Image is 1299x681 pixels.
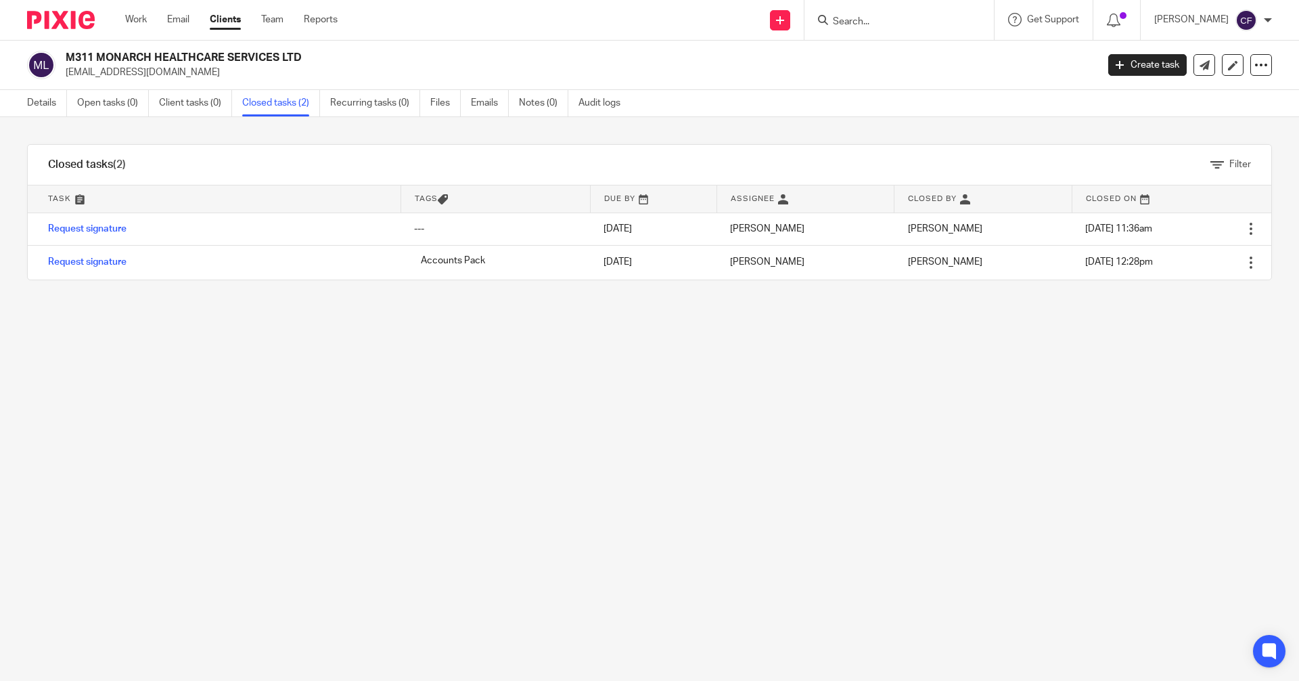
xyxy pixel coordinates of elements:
[590,213,716,245] td: [DATE]
[77,90,149,116] a: Open tasks (0)
[414,252,492,269] span: Accounts Pack
[48,257,127,267] a: Request signature
[1085,257,1153,267] span: [DATE] 12:28pm
[1027,15,1079,24] span: Get Support
[1085,224,1152,234] span: [DATE] 11:36am
[125,13,147,26] a: Work
[66,51,884,65] h2: M311 MONARCH HEALTHCARE SERVICES LTD
[113,159,126,170] span: (2)
[414,222,576,236] div: ---
[1108,54,1187,76] a: Create task
[1235,9,1257,31] img: svg%3E
[48,224,127,234] a: Request signature
[578,90,631,116] a: Audit logs
[519,90,568,116] a: Notes (0)
[716,245,894,280] td: [PERSON_NAME]
[304,13,338,26] a: Reports
[261,13,283,26] a: Team
[159,90,232,116] a: Client tasks (0)
[66,66,1088,79] p: [EMAIL_ADDRESS][DOMAIN_NAME]
[48,158,126,172] h1: Closed tasks
[27,51,55,79] img: svg%3E
[590,245,716,280] td: [DATE]
[167,13,189,26] a: Email
[330,90,420,116] a: Recurring tasks (0)
[27,11,95,29] img: Pixie
[401,185,590,213] th: Tags
[27,90,67,116] a: Details
[1154,13,1229,26] p: [PERSON_NAME]
[1229,160,1251,169] span: Filter
[908,257,982,267] span: [PERSON_NAME]
[831,16,953,28] input: Search
[471,90,509,116] a: Emails
[430,90,461,116] a: Files
[908,224,982,234] span: [PERSON_NAME]
[210,13,241,26] a: Clients
[716,213,894,245] td: [PERSON_NAME]
[242,90,320,116] a: Closed tasks (2)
